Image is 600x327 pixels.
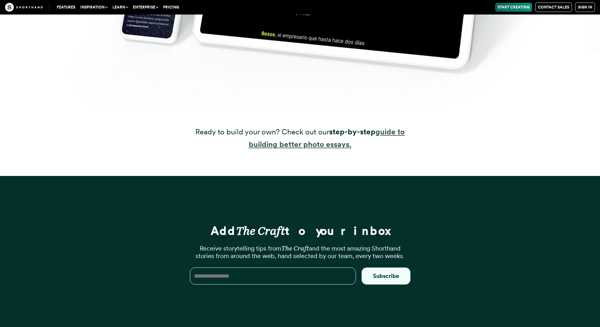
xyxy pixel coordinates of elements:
[362,268,410,285] button: Subscribe
[110,3,130,12] button: Learn
[190,126,410,151] p: Ready to build your own? Check out our
[281,245,309,252] em: The Craft
[190,225,410,237] h3: Add to your inbox
[190,245,410,260] p: Receive storytelling tips from and the most amazing Shorthand stories from around the web, hand s...
[575,3,595,12] a: Sign in
[130,3,161,12] button: Enterprise
[495,3,532,12] a: Start Creating
[161,3,181,12] a: Pricing
[236,224,285,238] em: The Craft
[535,3,572,12] a: Contact Sales
[78,3,110,12] button: Inspiration
[5,3,43,12] img: The Craft
[329,127,375,136] strong: step-by-step
[54,3,78,12] a: Features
